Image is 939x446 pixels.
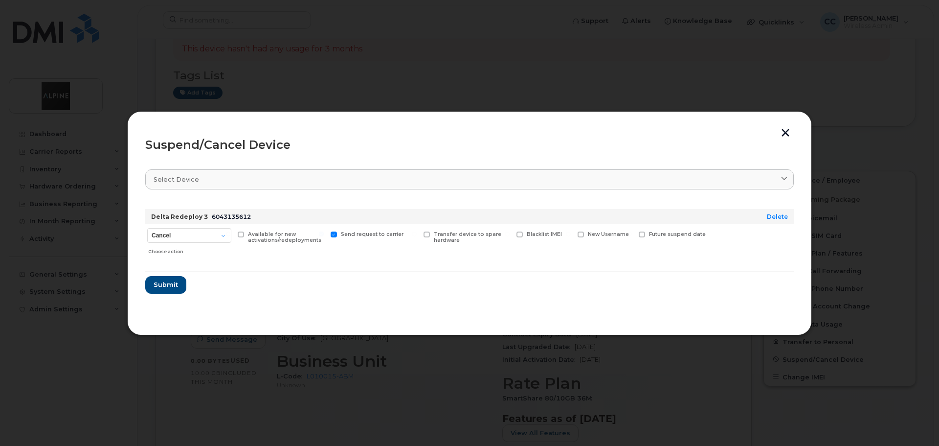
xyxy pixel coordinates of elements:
span: Send request to carrier [341,231,403,237]
input: Future suspend date [627,232,632,236]
span: New Username [588,231,629,237]
button: Submit [145,276,186,294]
span: Select device [154,175,199,184]
a: Select device [145,169,794,189]
div: Choose action [148,244,231,256]
span: Blacklist IMEI [527,231,562,237]
span: Future suspend date [649,231,706,237]
input: New Username [566,232,571,236]
span: Available for new activations/redeployments [248,231,321,244]
div: Suspend/Cancel Device [145,139,794,151]
input: Transfer device to spare hardware [412,232,417,236]
input: Send request to carrier [319,232,324,236]
input: Available for new activations/redeployments [226,232,231,236]
a: Delete [767,213,788,220]
strong: Delta Redeploy 3 [151,213,208,220]
span: 6043135612 [212,213,251,220]
input: Blacklist IMEI [505,232,510,236]
span: Transfer device to spare hardware [434,231,501,244]
span: Submit [154,280,178,289]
